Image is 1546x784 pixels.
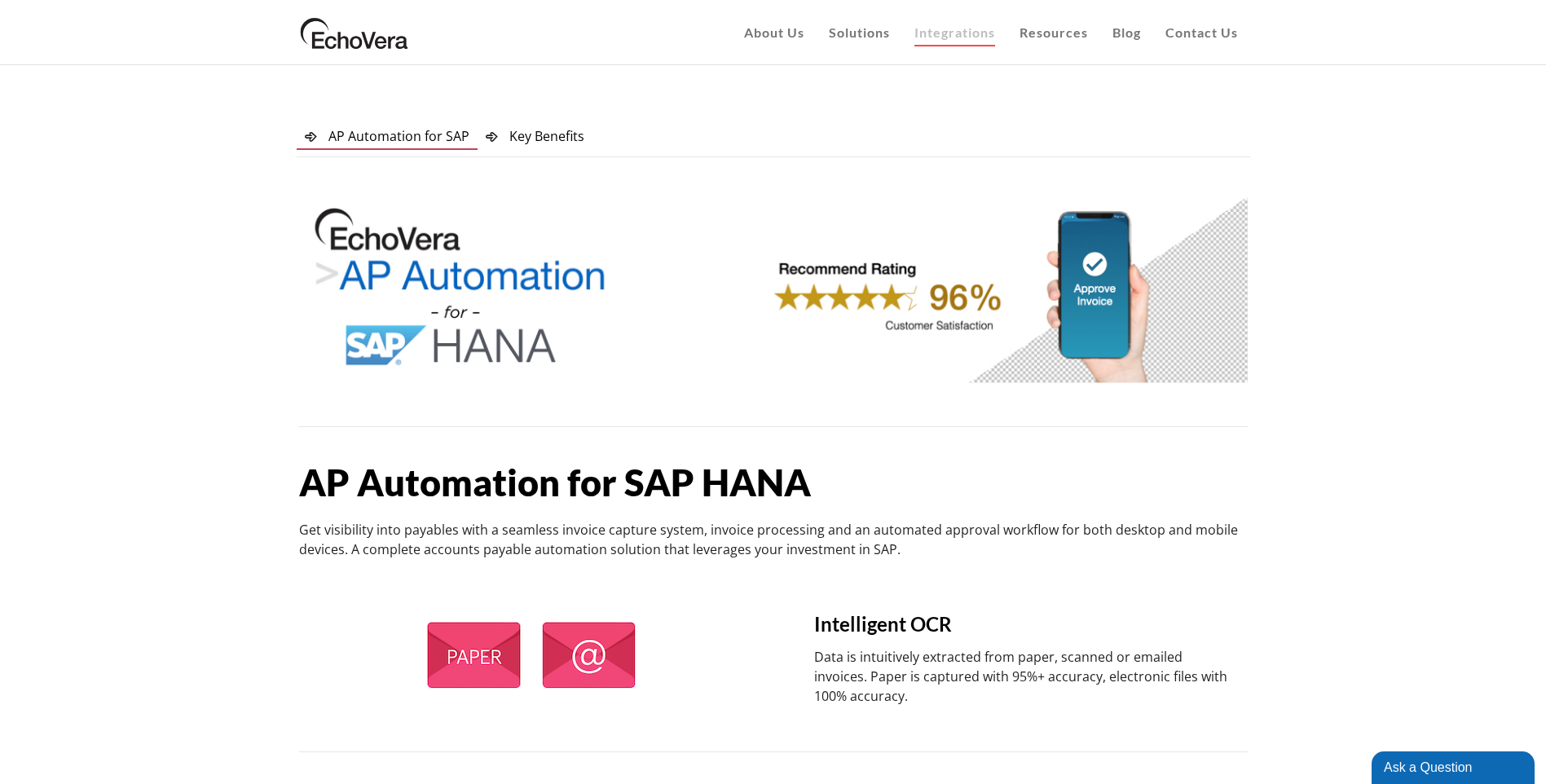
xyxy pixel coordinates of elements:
[419,615,643,694] img: ap automation
[744,24,804,40] span: About Us
[814,647,1230,706] p: Data is intuitively extracted from paper, scanned or emailed invoices. Paper is captured with 95%...
[1020,24,1088,40] span: Resources
[299,184,1248,394] img: sap hana ap automation
[1112,24,1141,40] span: Blog
[297,122,478,150] a: AP Automation for SAP
[914,24,995,40] span: Integrations
[1372,748,1538,784] iframe: chat widget
[328,127,469,145] span: AP Automation for SAP
[1165,24,1238,40] span: Contact Us
[299,520,1248,559] p: Get visibility into payables with a seamless invoice capture system, invoice processing and an au...
[297,12,412,53] img: EchoVera
[299,460,811,504] b: AP Automation for SAP HANA
[509,127,584,145] span: Key Benefits
[478,122,592,150] a: Key Benefits
[829,24,890,40] span: Solutions
[814,611,1230,637] h4: Intelligent OCR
